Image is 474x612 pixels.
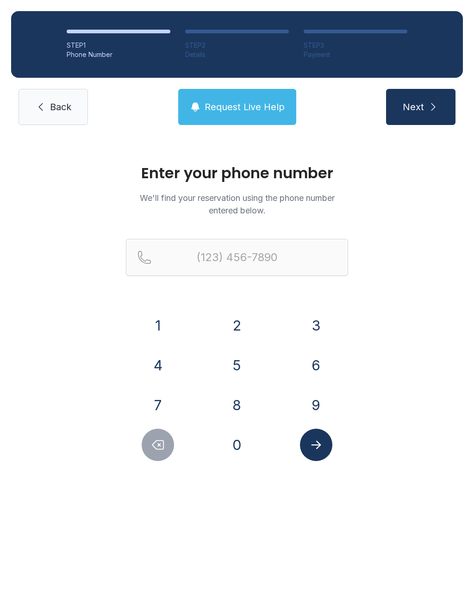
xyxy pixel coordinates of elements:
[142,349,174,381] button: 4
[205,100,285,113] span: Request Live Help
[304,41,407,50] div: STEP 3
[185,50,289,59] div: Details
[126,192,348,217] p: We'll find your reservation using the phone number entered below.
[300,349,332,381] button: 6
[142,309,174,342] button: 1
[126,239,348,276] input: Reservation phone number
[185,41,289,50] div: STEP 2
[50,100,71,113] span: Back
[300,309,332,342] button: 3
[221,309,253,342] button: 2
[300,389,332,421] button: 9
[126,166,348,181] h1: Enter your phone number
[67,50,170,59] div: Phone Number
[403,100,424,113] span: Next
[300,429,332,461] button: Submit lookup form
[142,389,174,421] button: 7
[221,429,253,461] button: 0
[221,349,253,381] button: 5
[142,429,174,461] button: Delete number
[67,41,170,50] div: STEP 1
[221,389,253,421] button: 8
[304,50,407,59] div: Payment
